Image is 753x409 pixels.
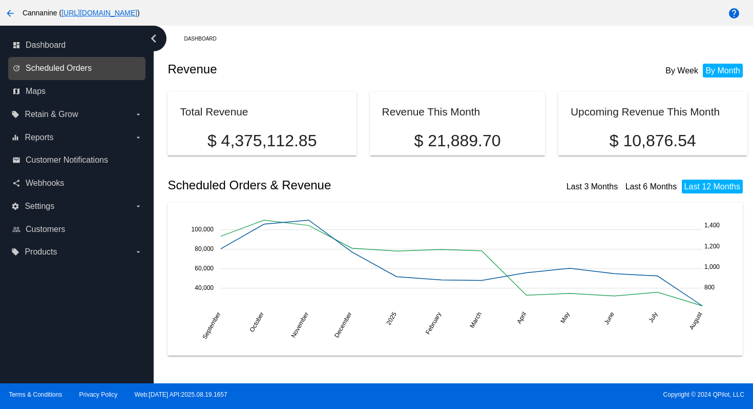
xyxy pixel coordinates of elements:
a: email Customer Notifications [12,152,142,168]
p: $ 10,876.54 [571,131,735,150]
text: 1,400 [704,222,720,229]
h2: Scheduled Orders & Revenue [168,178,457,192]
i: chevron_left [145,30,162,47]
a: Privacy Policy [79,391,118,398]
a: Dashboard [184,31,225,47]
text: July [647,310,659,323]
h2: Upcoming Revenue This Month [571,106,720,118]
i: email [12,156,20,164]
a: [URL][DOMAIN_NAME] [61,9,137,17]
text: February [424,310,443,336]
a: people_outline Customers [12,221,142,238]
span: Customer Notifications [26,155,108,165]
text: 800 [704,284,715,291]
text: 60,000 [195,265,214,272]
a: dashboard Dashboard [12,37,142,53]
text: 1,200 [704,242,720,249]
span: Customers [26,225,65,234]
i: equalizer [11,133,19,142]
i: local_offer [11,110,19,119]
a: Last 3 Months [567,182,618,191]
a: Last 6 Months [625,182,677,191]
span: Cannanine ( ) [23,9,140,17]
text: 40,000 [195,284,214,291]
h2: Revenue [168,62,457,76]
a: share Webhooks [12,175,142,191]
text: October [248,310,265,333]
li: By Week [663,64,701,77]
span: Scheduled Orders [26,64,92,73]
text: June [603,310,616,326]
span: Settings [25,202,54,211]
i: arrow_drop_down [134,248,142,256]
text: August [688,310,704,331]
text: December [333,310,353,339]
i: people_outline [12,225,20,233]
h2: Scheduled Orders [168,383,457,398]
i: arrow_drop_down [134,110,142,119]
a: map Maps [12,83,142,100]
p: $ 4,375,112.85 [180,131,344,150]
mat-icon: help [728,7,740,20]
p: $ 21,889.70 [382,131,533,150]
i: local_offer [11,248,19,256]
span: Copyright © 2024 QPilot, LLC [385,391,744,398]
h2: Revenue This Month [382,106,480,118]
a: Last 12 Months [684,182,740,191]
span: Products [25,247,57,257]
span: Webhooks [26,179,64,188]
span: Maps [26,87,46,96]
span: Retain & Grow [25,110,78,119]
text: 80,000 [195,245,214,252]
text: April [516,310,528,325]
span: Dashboard [26,41,66,50]
i: share [12,179,20,187]
text: November [290,310,310,339]
text: 1,000 [704,263,720,270]
mat-icon: arrow_back [4,7,16,20]
li: By Month [703,64,743,77]
text: 2025 [385,310,399,326]
a: Terms & Conditions [9,391,62,398]
i: arrow_drop_down [134,202,142,210]
i: map [12,87,20,95]
i: dashboard [12,41,20,49]
i: settings [11,202,19,210]
text: September [201,310,222,340]
span: Reports [25,133,53,142]
text: March [469,310,484,329]
i: update [12,64,20,72]
a: Web:[DATE] API:2025.08.19.1657 [135,391,227,398]
text: 100,000 [192,226,214,233]
h2: Total Revenue [180,106,248,118]
i: arrow_drop_down [134,133,142,142]
a: update Scheduled Orders [12,60,142,76]
text: May [559,310,571,324]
